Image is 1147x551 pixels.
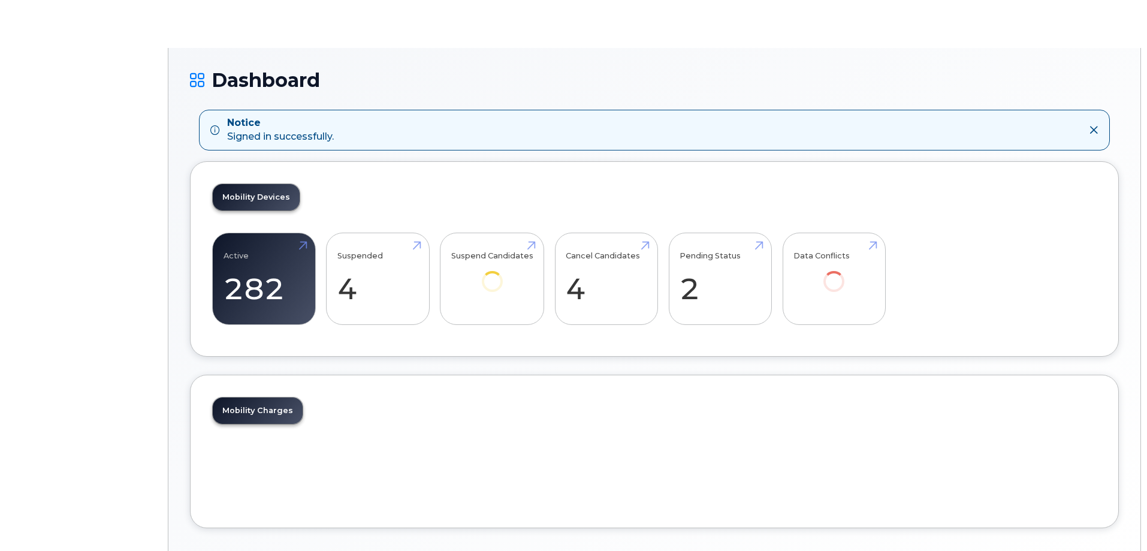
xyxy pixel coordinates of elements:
div: Signed in successfully. [227,116,334,144]
a: Active 282 [224,239,304,318]
a: Data Conflicts [793,239,874,308]
a: Suspended 4 [337,239,418,318]
strong: Notice [227,116,334,130]
a: Suspend Candidates [451,239,533,308]
h1: Dashboard [190,70,1119,91]
a: Mobility Devices [213,184,300,210]
a: Cancel Candidates 4 [566,239,647,318]
a: Mobility Charges [213,398,303,424]
a: Pending Status 2 [680,239,760,318]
